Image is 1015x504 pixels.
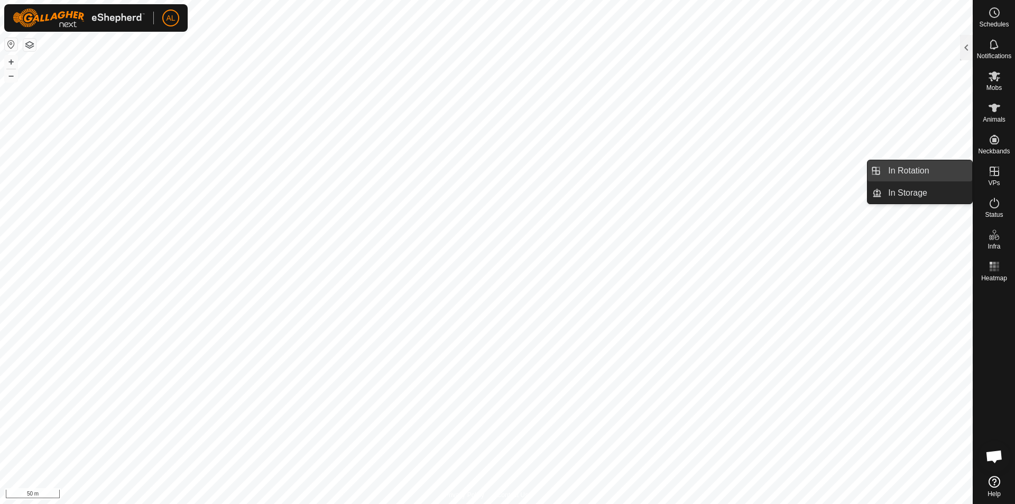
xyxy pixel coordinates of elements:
[979,21,1009,28] span: Schedules
[985,212,1003,218] span: Status
[979,441,1010,472] div: Open chat
[988,180,1000,186] span: VPs
[977,53,1011,59] span: Notifications
[497,490,528,500] a: Contact Us
[868,182,972,204] li: In Storage
[981,275,1007,281] span: Heatmap
[166,13,175,24] span: AL
[5,38,17,51] button: Reset Map
[978,148,1010,154] span: Neckbands
[888,187,927,199] span: In Storage
[13,8,145,28] img: Gallagher Logo
[5,56,17,68] button: +
[988,491,1001,497] span: Help
[882,160,972,181] a: In Rotation
[23,39,36,51] button: Map Layers
[973,472,1015,501] a: Help
[868,160,972,181] li: In Rotation
[988,243,1000,250] span: Infra
[888,164,929,177] span: In Rotation
[882,182,972,204] a: In Storage
[986,85,1002,91] span: Mobs
[5,69,17,82] button: –
[445,490,484,500] a: Privacy Policy
[983,116,1005,123] span: Animals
